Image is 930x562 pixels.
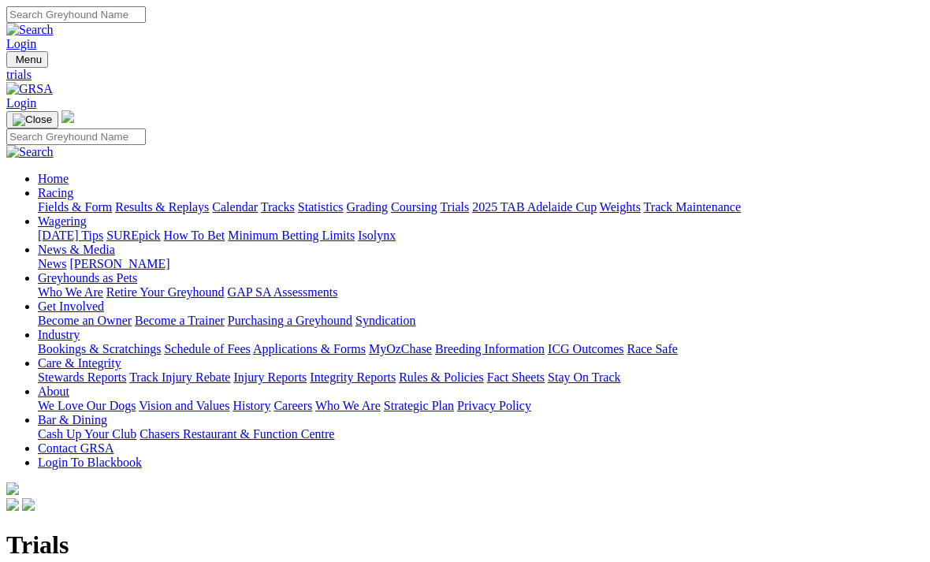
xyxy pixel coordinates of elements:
[347,200,388,214] a: Grading
[38,257,924,271] div: News & Media
[435,342,545,355] a: Breeding Information
[38,427,136,441] a: Cash Up Your Club
[38,356,121,370] a: Care & Integrity
[139,427,334,441] a: Chasers Restaurant & Function Centre
[38,186,73,199] a: Racing
[384,399,454,412] a: Strategic Plan
[38,441,113,455] a: Contact GRSA
[6,82,53,96] img: GRSA
[600,200,641,214] a: Weights
[472,200,597,214] a: 2025 TAB Adelaide Cup
[38,300,104,313] a: Get Involved
[261,200,295,214] a: Tracks
[164,229,225,242] a: How To Bet
[106,285,225,299] a: Retire Your Greyhound
[38,257,66,270] a: News
[627,342,677,355] a: Race Safe
[16,54,42,65] span: Menu
[38,456,142,469] a: Login To Blackbook
[228,314,352,327] a: Purchasing a Greyhound
[228,229,355,242] a: Minimum Betting Limits
[129,370,230,384] a: Track Injury Rebate
[13,114,52,126] img: Close
[6,498,19,511] img: facebook.svg
[38,342,924,356] div: Industry
[369,342,432,355] a: MyOzChase
[6,128,146,145] input: Search
[139,399,229,412] a: Vision and Values
[6,482,19,495] img: logo-grsa-white.png
[38,243,115,256] a: News & Media
[273,399,312,412] a: Careers
[38,342,161,355] a: Bookings & Scratchings
[233,370,307,384] a: Injury Reports
[38,328,80,341] a: Industry
[106,229,160,242] a: SUREpick
[38,285,103,299] a: Who We Are
[228,285,338,299] a: GAP SA Assessments
[38,413,107,426] a: Bar & Dining
[6,68,924,82] a: trials
[38,200,112,214] a: Fields & Form
[22,498,35,511] img: twitter.svg
[164,342,250,355] a: Schedule of Fees
[487,370,545,384] a: Fact Sheets
[355,314,415,327] a: Syndication
[6,111,58,128] button: Toggle navigation
[38,370,924,385] div: Care & Integrity
[38,314,132,327] a: Become an Owner
[38,399,136,412] a: We Love Our Dogs
[38,271,137,285] a: Greyhounds as Pets
[38,370,126,384] a: Stewards Reports
[38,399,924,413] div: About
[6,6,146,23] input: Search
[38,229,103,242] a: [DATE] Tips
[6,530,924,560] h1: Trials
[391,200,437,214] a: Coursing
[548,342,623,355] a: ICG Outcomes
[69,257,169,270] a: [PERSON_NAME]
[61,110,74,123] img: logo-grsa-white.png
[440,200,469,214] a: Trials
[38,385,69,398] a: About
[457,399,531,412] a: Privacy Policy
[38,314,924,328] div: Get Involved
[135,314,225,327] a: Become a Trainer
[6,37,36,50] a: Login
[644,200,741,214] a: Track Maintenance
[232,399,270,412] a: History
[310,370,396,384] a: Integrity Reports
[38,172,69,185] a: Home
[358,229,396,242] a: Isolynx
[38,285,924,300] div: Greyhounds as Pets
[6,96,36,110] a: Login
[38,229,924,243] div: Wagering
[6,23,54,37] img: Search
[38,200,924,214] div: Racing
[6,51,48,68] button: Toggle navigation
[315,399,381,412] a: Who We Are
[115,200,209,214] a: Results & Replays
[38,214,87,228] a: Wagering
[298,200,344,214] a: Statistics
[212,200,258,214] a: Calendar
[548,370,620,384] a: Stay On Track
[253,342,366,355] a: Applications & Forms
[6,145,54,159] img: Search
[399,370,484,384] a: Rules & Policies
[38,427,924,441] div: Bar & Dining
